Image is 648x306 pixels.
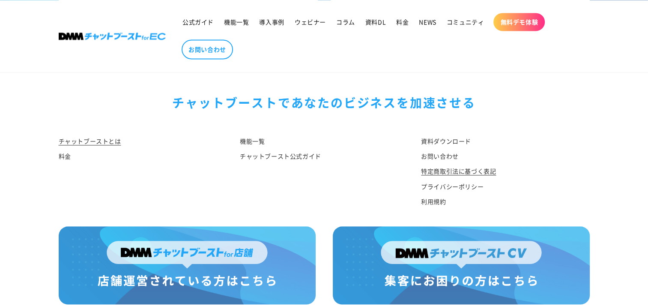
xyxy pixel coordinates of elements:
a: お問い合わせ [182,39,233,59]
span: お問い合わせ [188,45,226,53]
a: 資料DL [360,13,391,31]
a: 料金 [391,13,414,31]
a: お問い合わせ [421,149,459,164]
div: チャットブーストで あなたのビジネスを加速させる [59,92,590,113]
a: 機能一覧 [219,13,254,31]
a: 機能一覧 [240,136,265,149]
a: コミュニティ [442,13,490,31]
a: 利用規約 [421,194,446,209]
img: 店舗運営されている方はこちら [59,226,316,304]
a: 料金 [59,149,71,164]
img: 株式会社DMM Boost [59,33,166,40]
span: 導入事例 [259,18,284,26]
span: コミュニティ [447,18,484,26]
img: 集客にお困りの方はこちら [333,226,590,304]
a: チャットブーストとは [59,136,121,149]
span: 資料DL [365,18,386,26]
span: 無料デモ体験 [500,18,538,26]
a: 公式ガイド [177,13,219,31]
a: 特定商取引法に基づく表記 [421,164,496,179]
a: プライバシーポリシー [421,179,484,194]
a: コラム [331,13,360,31]
span: NEWS [419,18,436,26]
a: ウェビナー [290,13,331,31]
span: コラム [336,18,355,26]
span: 機能一覧 [224,18,249,26]
span: ウェビナー [295,18,326,26]
span: 料金 [396,18,409,26]
a: 資料ダウンロード [421,136,471,149]
a: NEWS [414,13,441,31]
a: 無料デモ体験 [493,13,545,31]
a: チャットブースト公式ガイド [240,149,321,164]
span: 公式ガイド [182,18,214,26]
a: 導入事例 [254,13,289,31]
